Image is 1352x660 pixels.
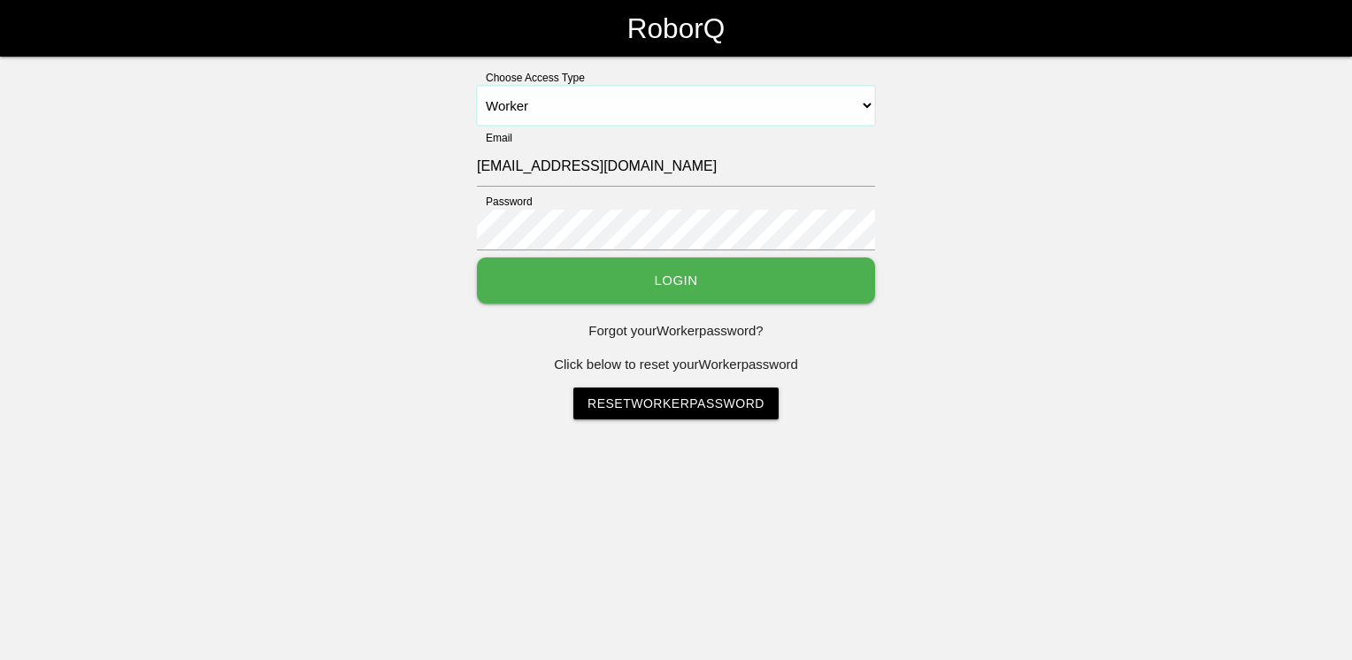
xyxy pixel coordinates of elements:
label: Password [477,194,533,210]
label: Choose Access Type [477,70,585,86]
button: Login [477,257,875,304]
p: Forgot your Worker password? [477,321,875,342]
a: ResetWorkerPassword [573,388,779,419]
p: Click below to reset your Worker password [477,355,875,375]
label: Email [477,130,512,146]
